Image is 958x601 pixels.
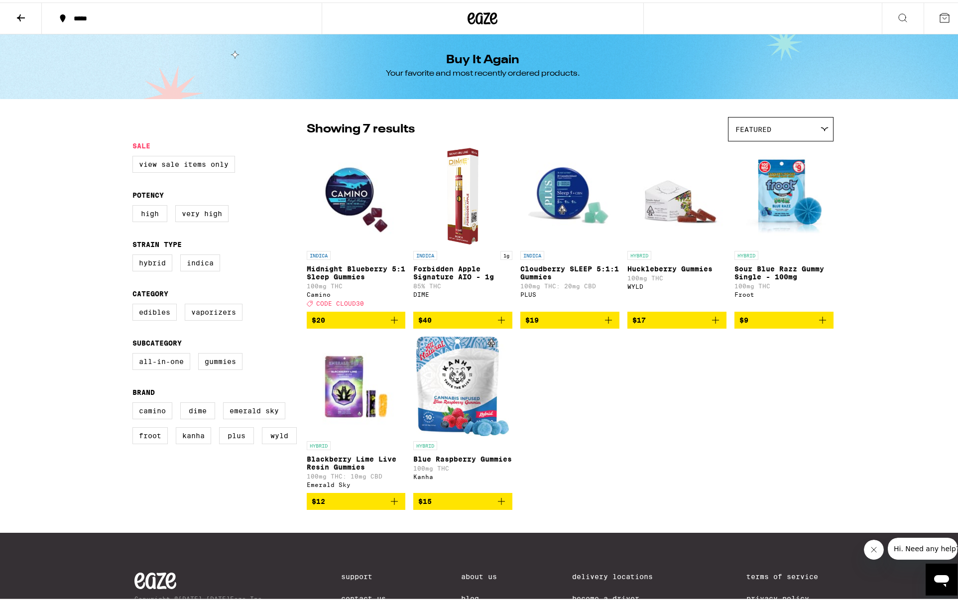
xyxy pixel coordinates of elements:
p: 100mg THC [413,463,512,469]
div: Emerald Sky [307,479,406,485]
p: HYBRID [734,248,758,257]
a: Terms of Service [746,570,832,578]
div: WYLD [627,281,726,287]
legend: Strain Type [132,238,182,246]
img: Kanha - Blue Raspberry Gummies [416,334,509,434]
label: High [132,203,167,220]
label: Kanha [176,425,211,442]
div: Froot [734,289,834,295]
div: Camino [307,289,406,295]
legend: Subcategory [132,337,182,345]
label: View Sale Items Only [132,153,235,170]
span: $15 [418,495,432,503]
a: About Us [461,570,497,578]
span: $17 [632,314,646,322]
p: 1g [500,248,512,257]
label: PLUS [219,425,254,442]
p: 100mg THC [307,280,406,287]
a: Open page for Blackberry Lime Live Resin Gummies from Emerald Sky [307,334,406,490]
p: Showing 7 results [307,119,415,135]
label: Camino [132,400,172,417]
p: HYBRID [627,248,651,257]
a: Open page for Cloudberry SLEEP 5:1:1 Gummies from PLUS [520,144,619,309]
p: Forbidden Apple Signature AIO - 1g [413,262,512,278]
label: All-In-One [132,351,190,367]
a: Become a Driver [572,592,671,600]
span: $40 [418,314,432,322]
legend: Sale [132,139,150,147]
span: Hi. Need any help? [6,7,72,15]
p: Sour Blue Razz Gummy Single - 100mg [734,262,834,278]
label: Gummies [198,351,242,367]
h1: Buy It Again [446,52,519,64]
iframe: Button to launch messaging window [926,561,958,593]
p: INDICA [413,248,437,257]
p: 100mg THC [627,272,726,279]
iframe: Message from company [888,535,958,557]
p: Huckleberry Gummies [627,262,726,270]
button: Add to bag [734,309,834,326]
p: 100mg THC: 10mg CBD [307,471,406,477]
p: 85% THC [413,280,512,287]
a: Open page for Huckleberry Gummies from WYLD [627,144,726,309]
span: $12 [312,495,325,503]
span: CODE CLOUD30 [316,298,364,304]
p: INDICA [307,248,331,257]
p: Midnight Blueberry 5:1 Sleep Gummies [307,262,406,278]
a: Privacy Policy [746,592,832,600]
button: Add to bag [307,490,406,507]
label: DIME [180,400,215,417]
label: Hybrid [132,252,172,269]
span: $20 [312,314,325,322]
a: Open page for Forbidden Apple Signature AIO - 1g from DIME [413,144,512,309]
label: WYLD [262,425,297,442]
div: DIME [413,289,512,295]
a: Open page for Sour Blue Razz Gummy Single - 100mg from Froot [734,144,834,309]
button: Add to bag [520,309,619,326]
p: 100mg THC [734,280,834,287]
button: Add to bag [413,490,512,507]
iframe: Close message [864,537,884,557]
label: Froot [132,425,168,442]
button: Add to bag [307,309,406,326]
div: Kanha [413,471,512,478]
span: $19 [525,314,539,322]
label: Edibles [132,301,177,318]
a: Contact Us [341,592,386,600]
p: Cloudberry SLEEP 5:1:1 Gummies [520,262,619,278]
p: Blue Raspberry Gummies [413,453,512,461]
a: Support [341,570,386,578]
a: Open page for Midnight Blueberry 5:1 Sleep Gummies from Camino [307,144,406,309]
div: PLUS [520,289,619,295]
a: Delivery Locations [572,570,671,578]
span: Featured [735,123,771,131]
legend: Potency [132,189,164,197]
label: Indica [180,252,220,269]
span: $9 [739,314,748,322]
label: Very High [175,203,229,220]
button: Add to bag [413,309,512,326]
img: WYLD - Huckleberry Gummies [627,144,726,243]
label: Emerald Sky [223,400,285,417]
button: Add to bag [627,309,726,326]
label: Vaporizers [185,301,242,318]
a: Blog [461,592,497,600]
p: Blackberry Lime Live Resin Gummies [307,453,406,469]
a: Open page for Blue Raspberry Gummies from Kanha [413,334,512,490]
p: INDICA [520,248,544,257]
img: Froot - Sour Blue Razz Gummy Single - 100mg [734,144,834,243]
div: Your favorite and most recently ordered products. [386,66,580,77]
legend: Brand [132,386,155,394]
p: HYBRID [413,439,437,448]
img: Emerald Sky - Blackberry Lime Live Resin Gummies [307,334,406,434]
p: HYBRID [307,439,331,448]
p: 100mg THC: 20mg CBD [520,280,619,287]
legend: Category [132,287,168,295]
img: Camino - Midnight Blueberry 5:1 Sleep Gummies [307,144,406,243]
img: DIME - Forbidden Apple Signature AIO - 1g [435,144,491,243]
img: PLUS - Cloudberry SLEEP 5:1:1 Gummies [520,144,619,243]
